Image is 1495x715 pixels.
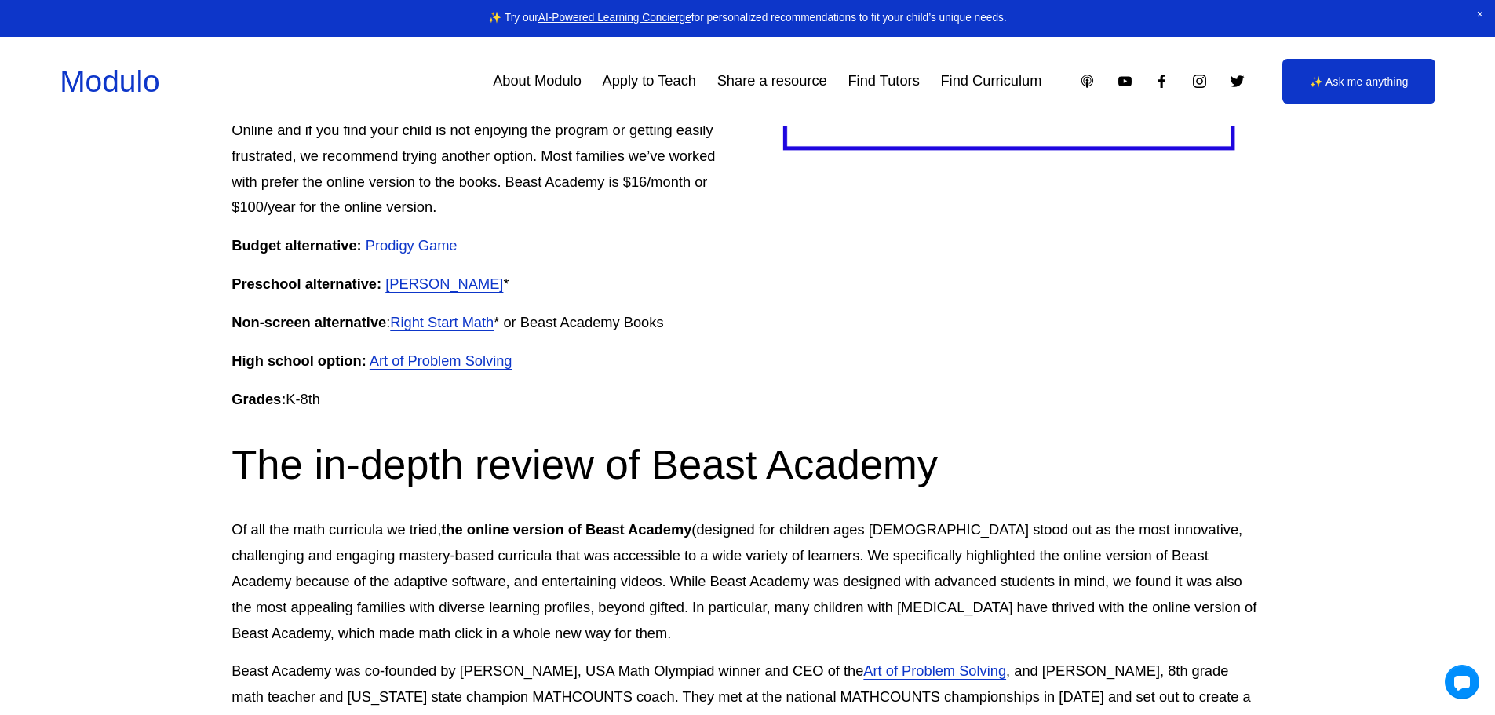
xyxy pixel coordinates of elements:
strong: Budget alternative: [232,237,361,254]
a: Modulo [60,64,159,98]
h2: The in-depth review of Beast Academy [232,438,1263,492]
a: Art of Problem Solving [370,352,512,369]
p: : * or Beast Academy Books [232,310,1263,336]
a: Instagram [1191,73,1208,89]
a: Apple Podcasts [1079,73,1096,89]
a: Prodigy Game [366,237,458,254]
a: ✨ Ask me anything [1282,59,1435,104]
p: K-8th [232,387,1263,413]
a: Facebook [1154,73,1170,89]
a: Art of Problem Solving [863,662,1006,679]
strong: Grades: [232,391,286,407]
a: Share a resource [717,67,827,96]
a: YouTube [1117,73,1133,89]
a: Find Curriculum [940,67,1041,96]
strong: Preschool alternative: [232,275,381,292]
a: [PERSON_NAME] [385,275,503,292]
strong: Non-screen alternative [232,314,386,330]
a: About Modulo [493,67,582,96]
a: AI-Powered Learning Concierge [538,12,691,24]
a: Right Start Math [390,314,494,330]
a: Find Tutors [848,67,919,96]
a: Twitter [1229,73,1245,89]
strong: High school option: [232,352,366,369]
p: Students with [MEDICAL_DATA] may have more difficulty with Beast Academy Online and if you find y... [232,92,1263,221]
strong: the online version of Beast Academy [441,521,691,538]
p: Of all the math curricula we tried, (designed for children ages [DEMOGRAPHIC_DATA] stood out as t... [232,517,1263,647]
a: Apply to Teach [603,67,696,96]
